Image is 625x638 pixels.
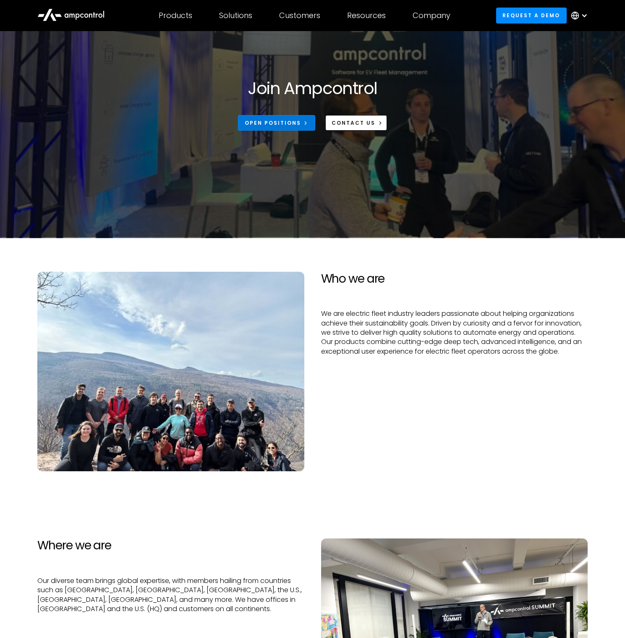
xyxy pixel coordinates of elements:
div: Company [413,11,450,20]
div: Solutions [219,11,252,20]
a: Request a demo [496,8,567,23]
div: CONTACT US [332,119,375,127]
a: CONTACT US [325,115,387,131]
p: We are electric fleet industry leaders passionate about helping organizations achieve their susta... [321,309,588,356]
a: Open Positions [238,115,315,131]
div: Customers [279,11,320,20]
div: Products [159,11,192,20]
div: Resources [347,11,386,20]
h1: Join Ampcontrol [248,78,377,98]
h2: Who we are [321,272,588,286]
p: Our diverse team brings global expertise, with members hailing from countries such as [GEOGRAPHIC... [37,576,304,614]
div: Open Positions [245,119,301,127]
h2: Where we are [37,538,304,553]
